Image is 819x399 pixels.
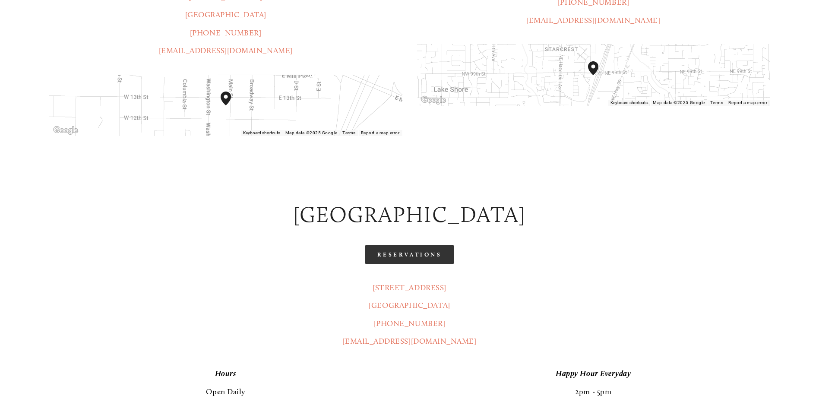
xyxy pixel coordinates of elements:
a: [EMAIL_ADDRESS][DOMAIN_NAME] [342,336,476,346]
a: [STREET_ADDRESS][GEOGRAPHIC_DATA] [369,283,450,310]
a: Report a map error [728,100,767,105]
a: Report a map error [361,130,400,135]
a: Terms [710,100,724,105]
div: Amaro's Table 1220 Main Street vancouver, United States [221,92,241,119]
img: Google [419,95,448,106]
a: Open this area in Google Maps (opens a new window) [419,95,448,106]
em: Hours [215,369,237,378]
button: Keyboard shortcuts [243,130,280,136]
em: Happy Hour Everyday [556,369,631,378]
a: Terms [342,130,356,135]
a: Reservations [365,245,454,264]
span: Map data ©2025 Google [653,100,705,105]
div: Amaro's Table 816 Northeast 98th Circle Vancouver, WA, 98665, United States [588,61,609,89]
img: Google [51,125,80,136]
a: Open this area in Google Maps (opens a new window) [51,125,80,136]
span: Map data ©2025 Google [285,130,337,135]
h2: [GEOGRAPHIC_DATA] [49,199,770,230]
a: [PHONE_NUMBER] [374,319,446,328]
button: Keyboard shortcuts [610,100,648,106]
